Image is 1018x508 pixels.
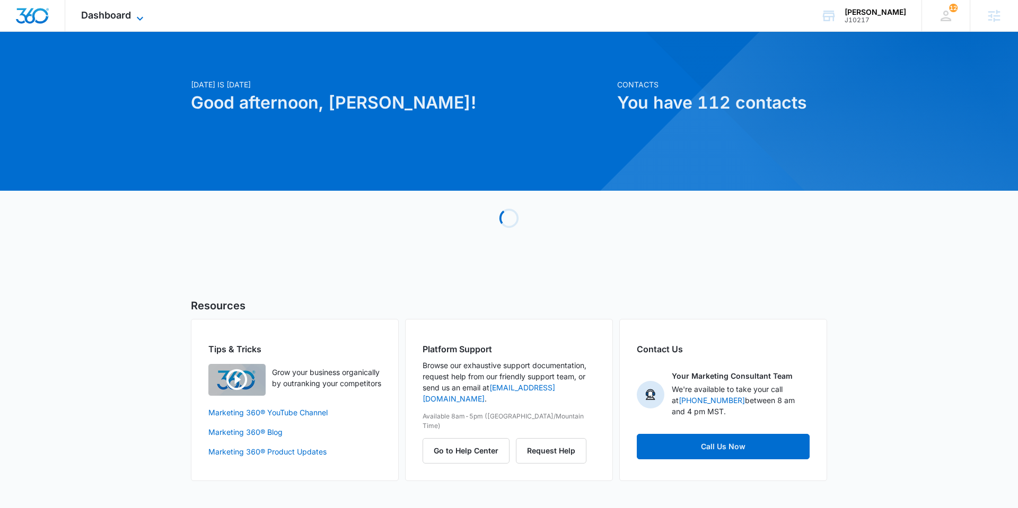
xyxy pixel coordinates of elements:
[81,10,131,21] span: Dashboard
[845,16,906,24] div: account id
[672,384,810,417] p: We're available to take your call at between 8 am and 4 pm MST.
[208,364,266,396] img: Quick Overview Video
[617,79,827,90] p: Contacts
[637,434,810,459] a: Call Us Now
[637,381,664,408] img: Your Marketing Consultant Team
[191,90,611,115] h1: Good afternoon, [PERSON_NAME]!
[208,446,381,457] a: Marketing 360® Product Updates
[637,343,810,355] h2: Contact Us
[516,446,586,455] a: Request Help
[423,438,510,464] button: Go to Help Center
[208,426,381,438] a: Marketing 360® Blog
[423,446,516,455] a: Go to Help Center
[617,90,827,115] h1: You have 112 contacts
[516,438,586,464] button: Request Help
[679,396,745,405] a: [PHONE_NUMBER]
[191,298,827,314] h5: Resources
[272,367,381,389] p: Grow your business organically by outranking your competitors
[949,4,958,12] div: notifications count
[208,343,381,355] h2: Tips & Tricks
[672,370,793,381] p: Your Marketing Consultant Team
[423,412,595,431] p: Available 8am-5pm ([GEOGRAPHIC_DATA]/Mountain Time)
[423,343,595,355] h2: Platform Support
[949,4,958,12] span: 12
[208,407,381,418] a: Marketing 360® YouTube Channel
[423,360,595,404] p: Browse our exhaustive support documentation, request help from our friendly support team, or send...
[845,8,906,16] div: account name
[191,79,611,90] p: [DATE] is [DATE]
